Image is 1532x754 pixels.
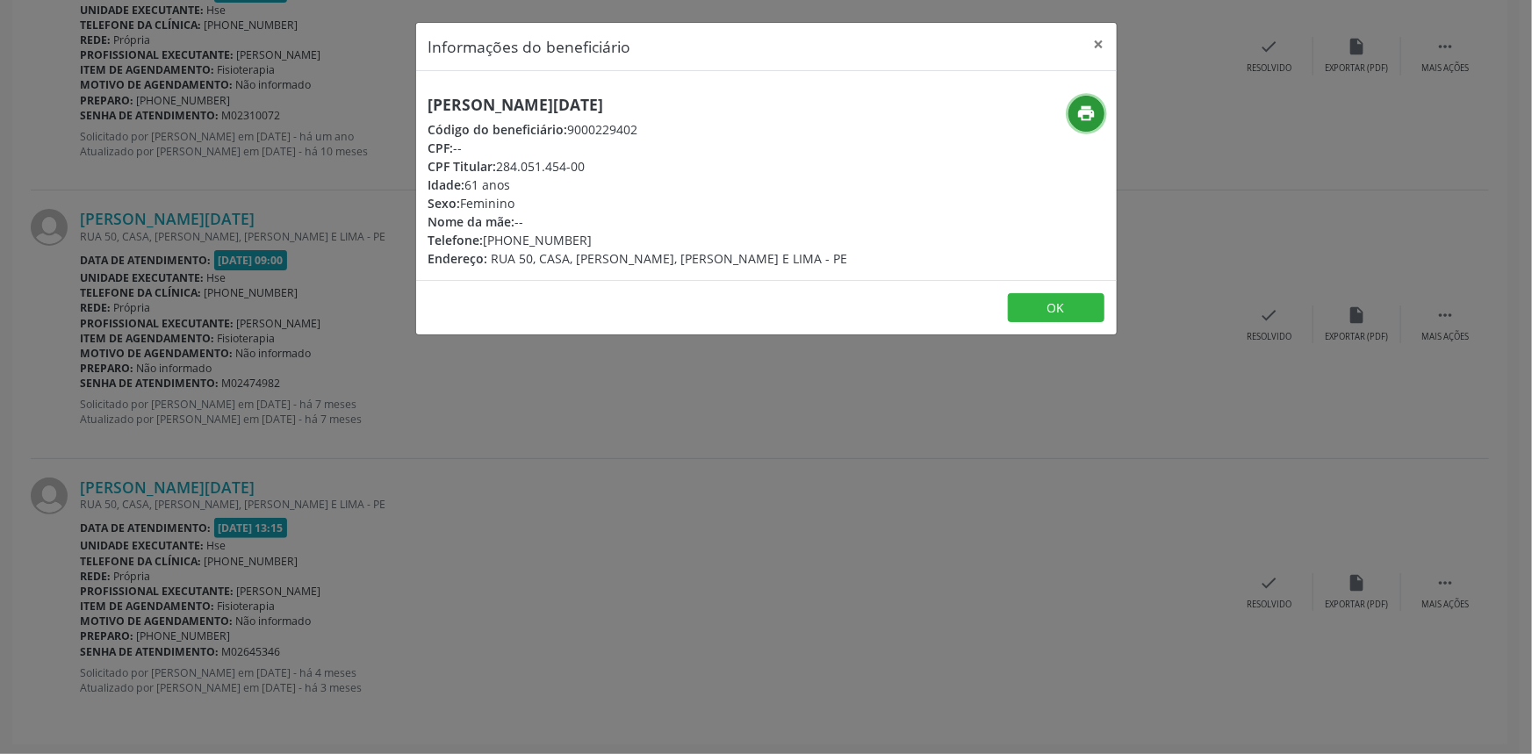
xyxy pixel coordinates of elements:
h5: Informações do beneficiário [428,35,631,58]
span: Idade: [428,176,465,193]
div: -- [428,212,848,231]
h5: [PERSON_NAME][DATE] [428,96,848,114]
button: print [1068,96,1104,132]
span: CPF: [428,140,454,156]
span: Sexo: [428,195,461,212]
span: Código do beneficiário: [428,121,568,138]
div: 61 anos [428,176,848,194]
button: OK [1008,293,1104,323]
div: -- [428,139,848,157]
button: Close [1082,23,1117,66]
div: 9000229402 [428,120,848,139]
i: print [1076,104,1096,123]
div: 284.051.454-00 [428,157,848,176]
span: Nome da mãe: [428,213,515,230]
span: RUA 50, CASA, [PERSON_NAME], [PERSON_NAME] E LIMA - PE [492,250,848,267]
span: Telefone: [428,232,484,248]
div: Feminino [428,194,848,212]
span: CPF Titular: [428,158,497,175]
span: Endereço: [428,250,488,267]
div: [PHONE_NUMBER] [428,231,848,249]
